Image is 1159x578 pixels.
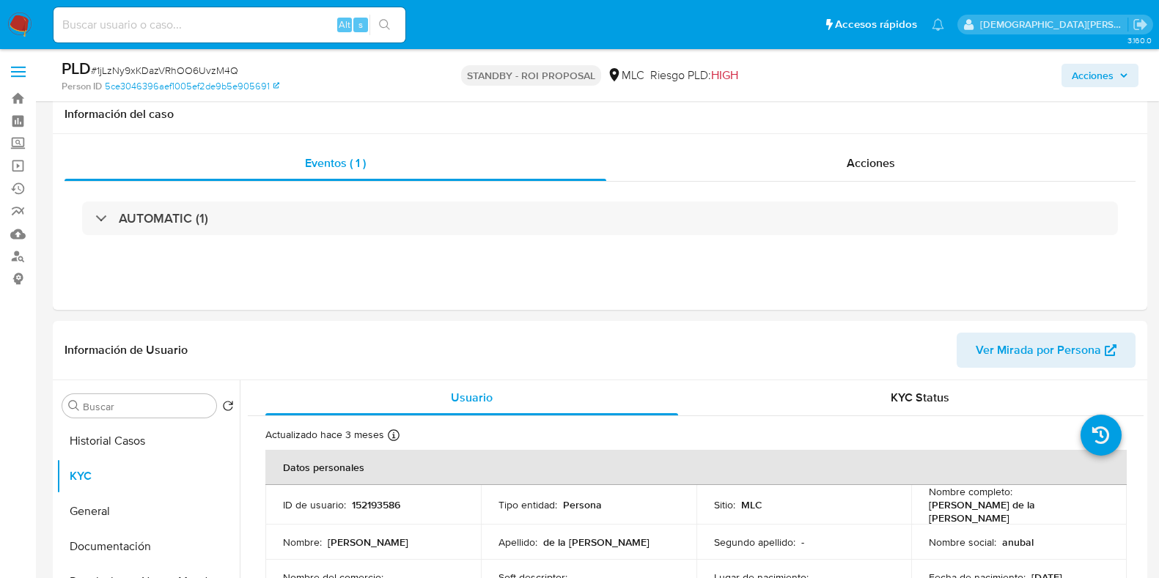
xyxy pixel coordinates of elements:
[976,333,1101,368] span: Ver Mirada por Persona
[1062,64,1138,87] button: Acciones
[82,201,1118,235] div: AUTOMATIC (1)
[929,485,1012,498] p: Nombre completo :
[83,400,210,413] input: Buscar
[1002,536,1034,549] p: anubal
[1072,64,1114,87] span: Acciones
[62,56,91,80] b: PLD
[328,536,408,549] p: [PERSON_NAME]
[929,498,1103,525] p: [PERSON_NAME] de la [PERSON_NAME]
[119,210,208,226] h3: AUTOMATIC (1)
[563,498,602,511] p: Persona
[56,494,240,529] button: General
[980,18,1128,32] p: cristian.porley@mercadolibre.com
[714,498,735,511] p: Sitio :
[56,459,240,494] button: KYC
[847,155,895,171] span: Acciones
[498,536,537,549] p: Apellido :
[358,18,363,32] span: s
[339,18,350,32] span: Alt
[265,450,1127,485] th: Datos personales
[650,67,738,84] span: Riesgo PLD:
[283,498,346,511] p: ID de usuario :
[65,343,188,357] h1: Información de Usuario
[741,498,762,511] p: MLC
[56,529,240,564] button: Documentación
[91,63,238,78] span: # 1jLzNy9xKDazVRhOO6UvzM4Q
[352,498,400,511] p: 152193586
[607,67,644,84] div: MLC
[62,80,102,93] b: Person ID
[54,15,405,34] input: Buscar usuario o caso...
[451,389,493,406] span: Usuario
[714,536,795,549] p: Segundo apellido :
[957,333,1136,368] button: Ver Mirada por Persona
[369,15,400,35] button: search-icon
[105,80,279,93] a: 5ce3046396aef1005ef2de9b5e905691
[711,67,738,84] span: HIGH
[461,65,601,86] p: STANDBY - ROI PROPOSAL
[1133,17,1148,32] a: Salir
[543,536,650,549] p: de la [PERSON_NAME]
[932,18,944,31] a: Notificaciones
[222,400,234,416] button: Volver al orden por defecto
[835,17,917,32] span: Accesos rápidos
[498,498,557,511] p: Tipo entidad :
[65,107,1136,122] h1: Información del caso
[56,423,240,459] button: Historial Casos
[265,428,384,442] p: Actualizado hace 3 meses
[68,400,80,412] button: Buscar
[305,155,366,171] span: Eventos ( 1 )
[283,536,322,549] p: Nombre :
[891,389,949,406] span: KYC Status
[801,536,804,549] p: -
[929,536,996,549] p: Nombre social :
